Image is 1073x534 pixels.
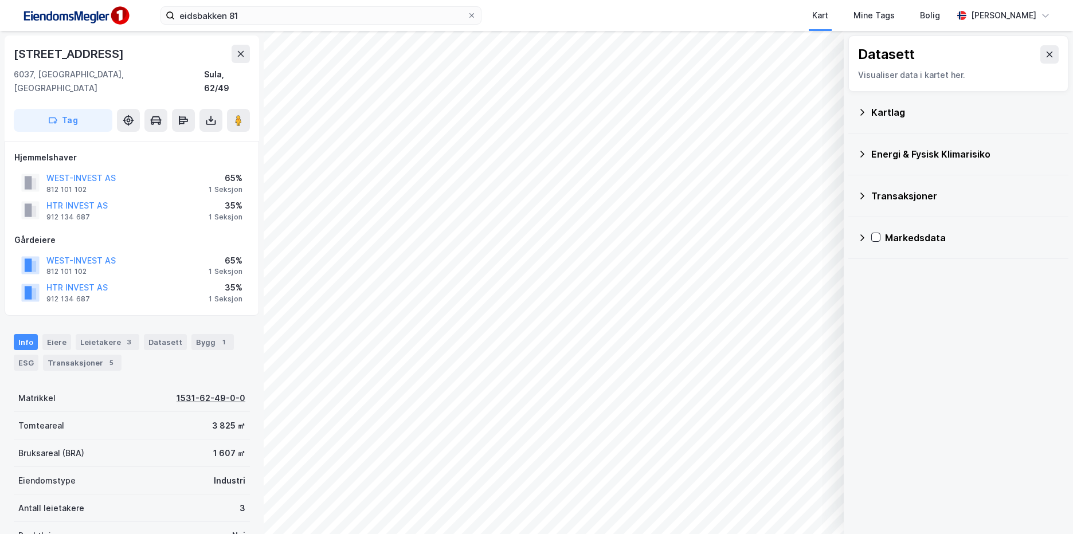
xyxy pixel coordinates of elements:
div: Bygg [191,334,234,350]
div: Antall leietakere [18,501,84,515]
div: Kontrollprogram for chat [1016,479,1073,534]
div: Leietakere [76,334,139,350]
div: 1 Seksjon [209,213,242,222]
div: 3 825 ㎡ [212,419,245,433]
div: 912 134 687 [46,295,90,304]
div: Eiendomstype [18,474,76,488]
div: Matrikkel [18,391,56,405]
div: Datasett [858,45,915,64]
div: 3 [240,501,245,515]
div: Transaksjoner [43,355,122,371]
div: Bruksareal (BRA) [18,446,84,460]
div: 1 607 ㎡ [213,446,245,460]
div: 1 Seksjon [209,267,242,276]
div: 1 Seksjon [209,185,242,194]
div: 912 134 687 [46,213,90,222]
div: Bolig [920,9,940,22]
div: 35% [209,199,242,213]
div: 1 Seksjon [209,295,242,304]
div: Gårdeiere [14,233,249,247]
div: 65% [209,171,242,185]
div: 35% [209,281,242,295]
div: 3 [123,336,135,348]
div: Kart [812,9,828,22]
div: Datasett [144,334,187,350]
div: 1531-62-49-0-0 [177,391,245,405]
img: F4PB6Px+NJ5v8B7XTbfpPpyloAAAAASUVORK5CYII= [18,3,133,29]
input: Søk på adresse, matrikkel, gårdeiere, leietakere eller personer [175,7,467,24]
div: 812 101 102 [46,185,87,194]
div: 812 101 102 [46,267,87,276]
div: Eiere [42,334,71,350]
div: 5 [105,357,117,368]
div: 65% [209,254,242,268]
div: Info [14,334,38,350]
div: Hjemmelshaver [14,151,249,164]
div: 6037, [GEOGRAPHIC_DATA], [GEOGRAPHIC_DATA] [14,68,204,95]
div: Mine Tags [853,9,895,22]
iframe: Chat Widget [1016,479,1073,534]
div: Energi & Fysisk Klimarisiko [871,147,1059,161]
button: Tag [14,109,112,132]
div: ESG [14,355,38,371]
div: Transaksjoner [871,189,1059,203]
div: [PERSON_NAME] [971,9,1036,22]
div: [STREET_ADDRESS] [14,45,126,63]
div: Tomteareal [18,419,64,433]
div: Sula, 62/49 [204,68,250,95]
div: Markedsdata [885,231,1059,245]
div: Kartlag [871,105,1059,119]
div: Industri [214,474,245,488]
div: Visualiser data i kartet her. [858,68,1059,82]
div: 1 [218,336,229,348]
